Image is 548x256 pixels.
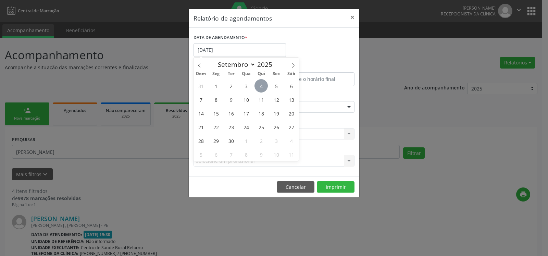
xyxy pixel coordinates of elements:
span: Setembro 24, 2025 [239,120,253,134]
span: Setembro 1, 2025 [209,79,223,93]
span: Dom [194,72,209,76]
span: Setembro 25, 2025 [254,120,268,134]
span: Setembro 11, 2025 [254,93,268,106]
span: Setembro 17, 2025 [239,107,253,120]
span: Setembro 13, 2025 [285,93,298,106]
span: Outubro 3, 2025 [270,134,283,147]
span: Setembro 6, 2025 [285,79,298,93]
span: Outubro 4, 2025 [285,134,298,147]
span: Setembro 15, 2025 [209,107,223,120]
span: Outubro 2, 2025 [254,134,268,147]
span: Outubro 5, 2025 [194,148,208,161]
button: Imprimir [317,181,354,193]
span: Setembro 27, 2025 [285,120,298,134]
span: Setembro 22, 2025 [209,120,223,134]
input: Selecione uma data ou intervalo [194,43,286,57]
button: Close [346,9,359,26]
span: Outubro 10, 2025 [270,148,283,161]
input: Selecione o horário final [276,72,354,86]
span: Outubro 8, 2025 [239,148,253,161]
span: Sáb [284,72,299,76]
span: Setembro 30, 2025 [224,134,238,147]
label: DATA DE AGENDAMENTO [194,33,247,43]
span: Setembro 19, 2025 [270,107,283,120]
span: Setembro 2, 2025 [224,79,238,93]
span: Setembro 21, 2025 [194,120,208,134]
span: Setembro 18, 2025 [254,107,268,120]
span: Setembro 26, 2025 [270,120,283,134]
span: Setembro 20, 2025 [285,107,298,120]
span: Setembro 28, 2025 [194,134,208,147]
span: Setembro 4, 2025 [254,79,268,93]
span: Sex [269,72,284,76]
span: Qui [254,72,269,76]
select: Month [214,60,256,69]
span: Ter [224,72,239,76]
span: Setembro 7, 2025 [194,93,208,106]
span: Outubro 6, 2025 [209,148,223,161]
button: Cancelar [277,181,314,193]
span: Setembro 8, 2025 [209,93,223,106]
span: Outubro 9, 2025 [254,148,268,161]
h5: Relatório de agendamentos [194,14,272,23]
span: Setembro 29, 2025 [209,134,223,147]
span: Setembro 14, 2025 [194,107,208,120]
span: Setembro 3, 2025 [239,79,253,93]
span: Setembro 10, 2025 [239,93,253,106]
span: Seg [209,72,224,76]
label: ATÉ [276,62,354,72]
span: Qua [239,72,254,76]
span: Setembro 12, 2025 [270,93,283,106]
span: Outubro 11, 2025 [285,148,298,161]
span: Setembro 5, 2025 [270,79,283,93]
input: Year [256,60,278,69]
span: Setembro 9, 2025 [224,93,238,106]
span: Setembro 23, 2025 [224,120,238,134]
span: Outubro 1, 2025 [239,134,253,147]
span: Agosto 31, 2025 [194,79,208,93]
span: Outubro 7, 2025 [224,148,238,161]
span: Setembro 16, 2025 [224,107,238,120]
